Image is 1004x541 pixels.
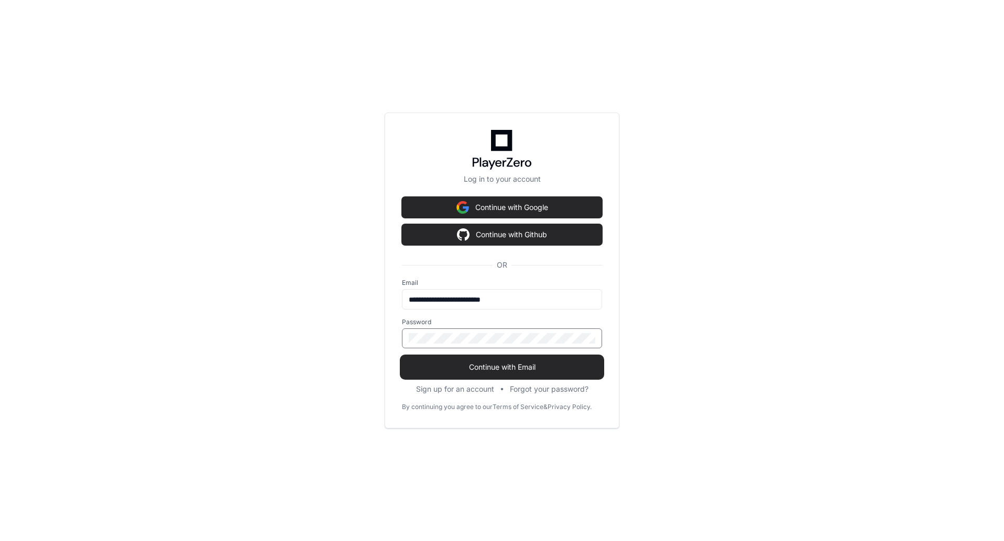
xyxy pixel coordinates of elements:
button: Sign up for an account [416,384,494,394]
div: By continuing you agree to our [402,403,493,411]
label: Email [402,279,602,287]
a: Terms of Service [493,403,543,411]
p: Log in to your account [402,174,602,184]
span: OR [493,260,511,270]
button: Forgot your password? [510,384,588,394]
button: Continue with Email [402,357,602,378]
button: Continue with Google [402,197,602,218]
img: Sign in with google [456,197,469,218]
a: Privacy Policy. [548,403,592,411]
img: Sign in with google [457,224,470,245]
label: Password [402,318,602,326]
span: Continue with Email [402,362,602,372]
button: Continue with Github [402,224,602,245]
div: & [543,403,548,411]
